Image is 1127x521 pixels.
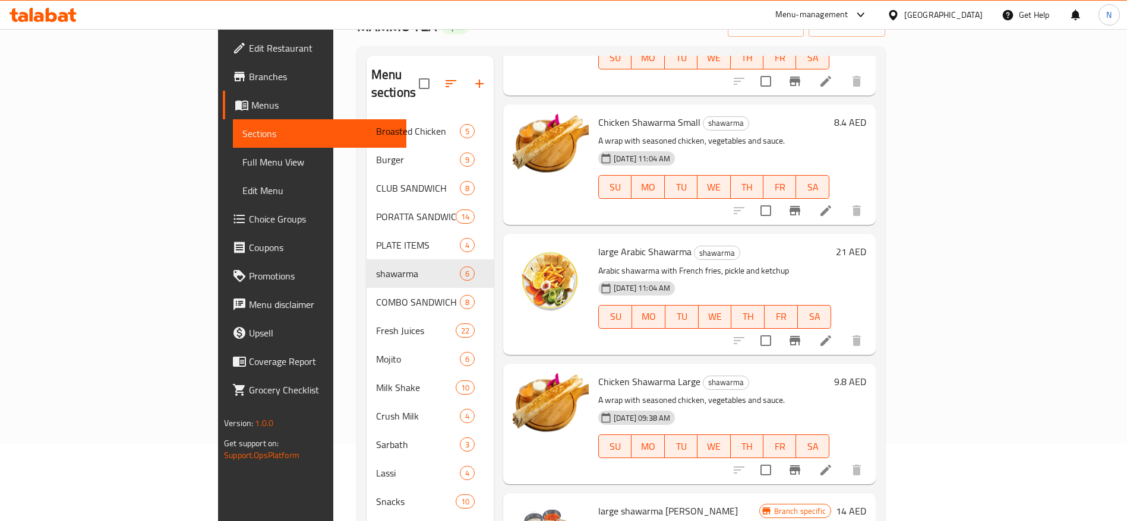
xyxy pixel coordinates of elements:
div: Burger9 [367,145,494,174]
button: SU [598,434,632,458]
span: 8 [460,297,474,308]
span: Broasted Chicken [376,124,460,138]
span: export [818,18,876,33]
button: FR [763,175,796,199]
button: delete [842,456,871,484]
div: shawarma6 [367,259,494,288]
div: items [460,266,475,281]
div: PLATE ITEMS4 [367,231,494,259]
span: import [737,18,794,33]
div: Snacks10 [367,487,494,516]
div: Crush Milk4 [367,402,494,430]
span: Grocery Checklist [249,383,397,397]
span: FR [768,49,791,66]
a: Edit menu item [819,204,833,218]
button: Branch-specific-item [781,196,809,225]
a: Menu disclaimer [223,290,406,319]
span: COMBO SANDWICH [376,295,460,309]
span: Chicken Shawarma Large [598,373,700,390]
a: Choice Groups [223,205,406,233]
span: shawarma [694,246,740,260]
span: Select to update [753,458,778,482]
button: SA [796,46,829,69]
div: CLUB SANDWICH [376,181,460,195]
div: items [456,494,475,509]
button: MO [632,46,664,69]
span: SA [801,438,824,455]
span: Edit Menu [242,183,397,198]
span: Promotions [249,269,397,283]
a: Coverage Report [223,347,406,376]
span: 14 [456,211,474,223]
span: Lassi [376,466,460,480]
div: items [460,295,475,309]
a: Edit menu item [819,333,833,348]
button: WE [697,434,730,458]
span: Edit Restaurant [249,41,397,55]
h6: 21 AED [836,243,866,260]
span: Branches [249,69,397,84]
span: Select all sections [412,71,437,96]
span: SA [801,49,824,66]
a: Branches [223,62,406,91]
span: 4 [460,240,474,251]
button: TH [731,305,765,329]
div: items [460,352,475,366]
span: shawarma [703,116,749,130]
img: Chicken Shawarma Large [513,373,589,449]
span: FR [768,179,791,196]
div: Milk Shake10 [367,373,494,402]
button: TH [731,46,763,69]
button: TH [731,434,763,458]
span: TU [670,308,694,325]
span: Fresh Juices [376,323,456,338]
div: PLATE ITEMS [376,238,460,252]
a: Edit Restaurant [223,34,406,62]
button: delete [842,326,871,355]
h6: 8.4 AED [834,114,866,131]
span: PORATTA SANDWICH [376,209,456,224]
span: WE [702,49,725,66]
span: shawarma [376,266,460,281]
span: Full Menu View [242,155,397,169]
span: Choice Groups [249,212,397,226]
button: WE [697,175,730,199]
div: Milk Shake [376,380,456,395]
span: Coverage Report [249,354,397,368]
span: [DATE] 11:04 AM [609,282,675,294]
span: MO [636,179,659,196]
span: 10 [456,496,474,507]
span: Menu disclaimer [249,297,397,312]
span: 22 [456,325,474,336]
span: MO [636,438,659,455]
a: Edit Menu [233,176,406,205]
button: FR [763,434,796,458]
span: MO [637,308,661,325]
p: Arabic shawarma with French fries, pickle and ketchup [598,263,831,278]
button: TU [665,46,697,69]
div: shawarma [703,116,749,131]
span: WE [702,179,725,196]
span: TU [670,179,693,196]
span: Version: [224,415,253,431]
div: items [460,238,475,252]
span: WE [703,308,727,325]
button: delete [842,196,871,225]
span: 8 [460,183,474,194]
div: items [456,209,475,224]
button: TU [665,434,697,458]
span: Select to update [753,69,778,94]
span: TH [735,438,759,455]
button: TU [665,175,697,199]
span: SU [604,179,627,196]
span: SA [803,308,826,325]
div: items [456,323,475,338]
span: TU [670,438,693,455]
button: SA [796,434,829,458]
a: Full Menu View [233,148,406,176]
div: items [460,437,475,452]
